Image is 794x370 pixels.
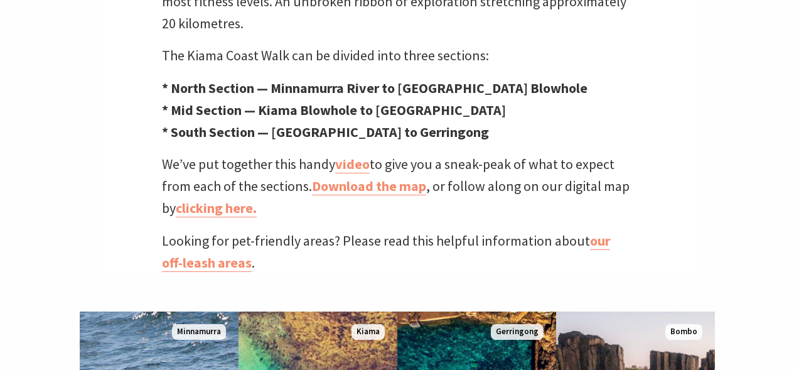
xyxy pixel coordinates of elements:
a: our off-leash areas [162,232,610,272]
span: Minnamurra [172,324,226,340]
p: The Kiama Coast Walk can be divided into three sections: [162,45,633,67]
span: Gerringong [491,324,544,340]
span: Bombo [665,324,702,340]
a: clicking here. [176,199,257,217]
strong: * North Section — Minnamurra River to [GEOGRAPHIC_DATA] Blowhole [162,79,587,97]
p: We’ve put together this handy to give you a sneak-peak of what to expect from each of the section... [162,153,633,220]
span: Kiama [351,324,385,340]
a: video [335,155,370,173]
p: Looking for pet-friendly areas? Please read this helpful information about . [162,230,633,274]
a: Download the map [312,177,426,195]
strong: * Mid Section — Kiama Blowhole to [GEOGRAPHIC_DATA] [162,101,506,119]
strong: * South Section — [GEOGRAPHIC_DATA] to Gerringong [162,123,489,141]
